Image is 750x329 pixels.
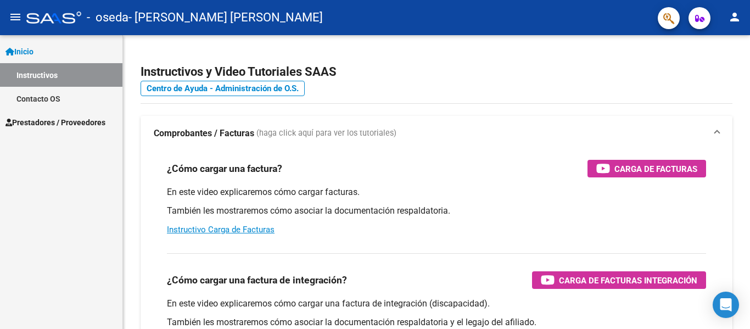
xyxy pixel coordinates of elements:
[154,127,254,140] strong: Comprobantes / Facturas
[167,272,347,288] h3: ¿Cómo cargar una factura de integración?
[728,10,741,24] mat-icon: person
[167,316,706,328] p: También les mostraremos cómo asociar la documentación respaldatoria y el legajo del afiliado.
[167,205,706,217] p: También les mostraremos cómo asociar la documentación respaldatoria.
[167,225,275,235] a: Instructivo Carga de Facturas
[587,160,706,177] button: Carga de Facturas
[167,298,706,310] p: En este video explicaremos cómo cargar una factura de integración (discapacidad).
[141,81,305,96] a: Centro de Ayuda - Administración de O.S.
[167,186,706,198] p: En este video explicaremos cómo cargar facturas.
[128,5,323,30] span: - [PERSON_NAME] [PERSON_NAME]
[9,10,22,24] mat-icon: menu
[713,292,739,318] div: Open Intercom Messenger
[614,162,697,176] span: Carga de Facturas
[167,161,282,176] h3: ¿Cómo cargar una factura?
[141,116,732,151] mat-expansion-panel-header: Comprobantes / Facturas (haga click aquí para ver los tutoriales)
[559,274,697,287] span: Carga de Facturas Integración
[5,116,105,129] span: Prestadores / Proveedores
[87,5,128,30] span: - oseda
[5,46,33,58] span: Inicio
[141,62,732,82] h2: Instructivos y Video Tutoriales SAAS
[532,271,706,289] button: Carga de Facturas Integración
[256,127,396,140] span: (haga click aquí para ver los tutoriales)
